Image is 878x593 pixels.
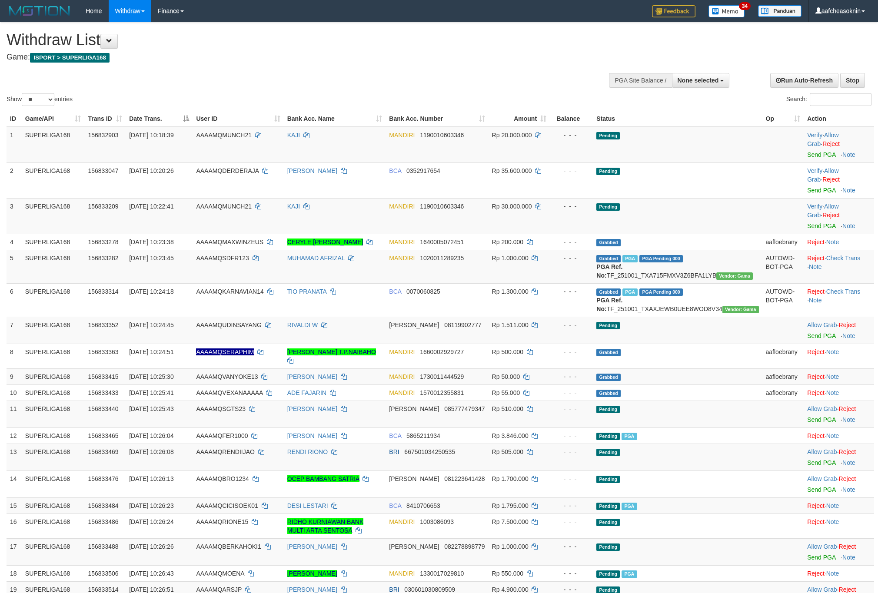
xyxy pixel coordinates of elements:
[809,263,822,270] a: Note
[7,250,22,283] td: 5
[639,288,683,296] span: PGA Pending
[716,272,753,280] span: Vendor URL: https://trx31.1velocity.biz
[622,433,637,440] span: Marked by aafsoycanthlai
[807,222,835,229] a: Send PGA
[287,389,326,396] a: ADE FAJARIN
[196,167,259,174] span: AAAAMQDERDERAJA
[807,132,838,147] span: ·
[22,93,54,106] select: Showentries
[762,384,804,401] td: aafloebrany
[804,470,874,497] td: ·
[88,288,118,295] span: 156833314
[88,373,118,380] span: 156833415
[287,405,337,412] a: [PERSON_NAME]
[406,288,440,295] span: Copy 0070060825 to clipboard
[287,288,327,295] a: TIO PRANATA
[826,389,839,396] a: Note
[596,263,622,279] b: PGA Ref. No:
[839,448,856,455] a: Reject
[420,255,464,262] span: Copy 1020011289235 to clipboard
[389,239,415,245] span: MANDIRI
[807,586,837,593] a: Allow Grab
[287,132,300,139] a: KAJI
[553,474,589,483] div: - - -
[84,111,126,127] th: Trans ID: activate to sort column ascending
[810,93,871,106] input: Search:
[807,416,835,423] a: Send PGA
[389,475,439,482] span: [PERSON_NAME]
[7,198,22,234] td: 3
[7,470,22,497] td: 14
[762,234,804,250] td: aafloebrany
[807,167,838,183] span: ·
[7,111,22,127] th: ID
[7,283,22,317] td: 6
[553,166,589,175] div: - - -
[672,73,730,88] button: None selected
[622,255,638,262] span: Marked by aafsoycanthlai
[842,459,855,466] a: Note
[804,127,874,163] td: · ·
[389,288,401,295] span: BCA
[807,518,825,525] a: Reject
[492,389,520,396] span: Rp 55.000
[596,503,620,510] span: Pending
[7,444,22,470] td: 13
[762,111,804,127] th: Op: activate to sort column ascending
[804,234,874,250] td: ·
[88,405,118,412] span: 156833440
[807,167,838,183] a: Allow Grab
[596,203,620,211] span: Pending
[762,368,804,384] td: aafloebrany
[287,432,337,439] a: [PERSON_NAME]
[492,239,523,245] span: Rp 200.000
[196,405,246,412] span: AAAAMQSGTS23
[807,486,835,493] a: Send PGA
[420,132,464,139] span: Copy 1190010603346 to clipboard
[807,151,835,158] a: Send PGA
[804,513,874,538] td: ·
[722,306,759,313] span: Vendor URL: https://trx31.1velocity.biz
[807,448,838,455] span: ·
[822,212,840,219] a: Reject
[804,497,874,513] td: ·
[444,475,485,482] span: Copy 081223641428 to clipboard
[492,321,529,328] span: Rp 1.511.000
[596,297,622,312] b: PGA Ref. No:
[129,502,173,509] span: [DATE] 10:26:23
[389,432,401,439] span: BCA
[807,239,825,245] a: Reject
[196,373,258,380] span: AAAAMQVANYOKE13
[770,73,838,88] a: Run Auto-Refresh
[807,502,825,509] a: Reject
[196,255,249,262] span: AAAAMQSDFR123
[596,433,620,440] span: Pending
[807,448,837,455] a: Allow Grab
[596,132,620,139] span: Pending
[492,448,523,455] span: Rp 505.000
[22,250,85,283] td: SUPERLIGA168
[807,321,838,328] span: ·
[596,255,621,262] span: Grabbed
[840,73,865,88] a: Stop
[807,321,837,328] a: Allow Grab
[88,321,118,328] span: 156833352
[822,176,840,183] a: Reject
[287,255,345,262] a: MUHAMAD AFRIZAL
[807,475,838,482] span: ·
[807,405,838,412] span: ·
[22,513,85,538] td: SUPERLIGA168
[826,348,839,355] a: Note
[826,570,839,577] a: Note
[7,93,73,106] label: Show entries
[30,53,110,63] span: ISPORT > SUPERLIGA168
[807,203,838,219] a: Allow Grab
[88,448,118,455] span: 156833469
[287,239,363,245] a: CERYLE [PERSON_NAME]
[804,368,874,384] td: ·
[284,111,386,127] th: Bank Acc. Name: activate to sort column ascending
[593,283,762,317] td: TF_251001_TXAXJEWB0UEE8WOD8V34
[22,497,85,513] td: SUPERLIGA168
[22,283,85,317] td: SUPERLIGA168
[7,162,22,198] td: 2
